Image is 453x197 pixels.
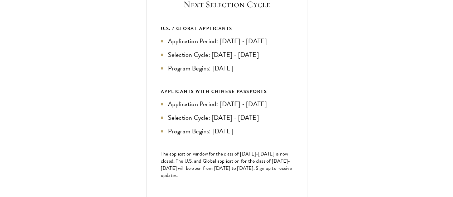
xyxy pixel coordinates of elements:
[161,88,293,95] div: APPLICANTS WITH CHINESE PASSPORTS
[161,113,293,123] li: Selection Cycle: [DATE] - [DATE]
[161,63,293,73] li: Program Begins: [DATE]
[161,126,293,136] li: Program Begins: [DATE]
[161,150,292,179] span: The application window for the class of [DATE]-[DATE] is now closed. The U.S. and Global applicat...
[161,99,293,109] li: Application Period: [DATE] - [DATE]
[161,50,293,60] li: Selection Cycle: [DATE] - [DATE]
[161,36,293,46] li: Application Period: [DATE] - [DATE]
[161,25,293,33] div: U.S. / GLOBAL APPLICANTS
